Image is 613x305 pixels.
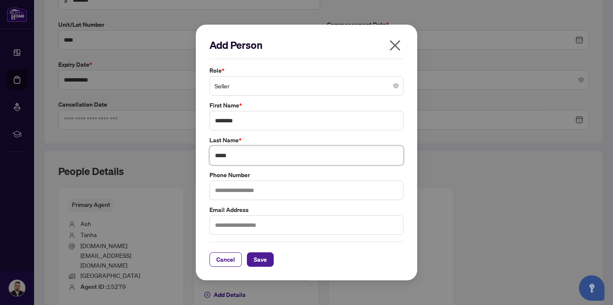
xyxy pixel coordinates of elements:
label: Role [209,66,404,75]
span: Save [254,253,267,266]
label: Phone Number [209,170,404,180]
label: Email Address [209,205,404,215]
span: Seller [215,78,398,94]
span: Cancel [216,253,235,266]
span: close-circle [393,83,398,88]
button: Save [247,252,274,267]
span: close [388,39,402,52]
label: Last Name [209,136,404,145]
label: First Name [209,101,404,110]
button: Cancel [209,252,242,267]
h2: Add Person [209,38,404,52]
button: Open asap [579,275,604,301]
